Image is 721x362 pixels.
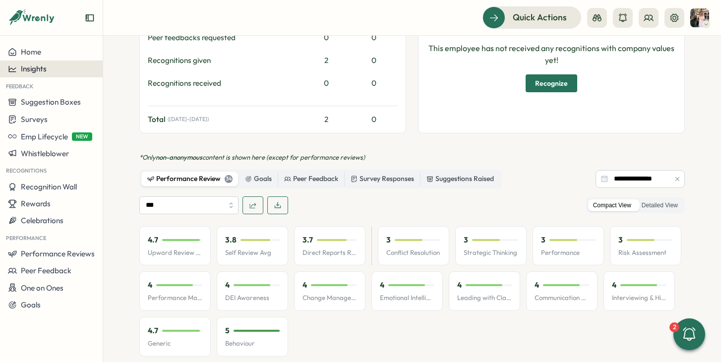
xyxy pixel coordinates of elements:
[225,175,233,183] div: 34
[245,174,272,184] div: Goals
[306,32,346,43] div: 0
[541,248,596,257] p: Performance
[464,235,468,245] p: 3
[148,294,202,302] p: Performance Management
[156,153,202,161] span: non-anonymous
[350,78,398,89] div: 0
[21,216,63,225] span: Celebrations
[541,235,545,245] p: 3
[464,248,518,257] p: Strategic Thinking
[21,97,81,107] span: Suggestion Boxes
[351,174,414,184] div: Survey Responses
[148,78,302,89] div: Recognitions received
[148,235,158,245] p: 4.7
[637,199,683,212] label: Detailed View
[21,249,95,258] span: Performance Reviews
[148,114,166,125] span: Total
[148,339,202,348] p: Generic
[148,325,158,336] p: 4.7
[21,199,51,208] span: Rewards
[284,174,338,184] div: Peer Feedback
[21,115,48,124] span: Surveys
[426,174,494,184] div: Suggestions Raised
[21,266,71,275] span: Peer Feedback
[225,280,230,291] p: 4
[148,280,152,291] p: 4
[21,64,47,73] span: Insights
[21,47,41,57] span: Home
[225,325,230,336] p: 5
[386,248,441,257] p: Conflict Resolution
[306,55,346,66] div: 2
[618,248,673,257] p: Risk Assessment
[225,248,280,257] p: Self Review Avg
[618,235,623,245] p: 3
[457,294,512,302] p: Leading with Clarity & Confidence
[612,294,666,302] p: Interviewing & Hiring
[669,322,679,332] div: 2
[302,248,357,257] p: Direct Reports Review Avg
[513,11,567,24] span: Quick Actions
[85,13,95,23] button: Expand sidebar
[690,8,709,27] img: Hannah Saunders
[350,55,398,66] div: 0
[386,235,391,245] p: 3
[426,42,676,67] p: This employee has not received any recognitions with company values yet!
[302,235,313,245] p: 3.7
[526,74,577,92] button: Recognize
[535,75,568,92] span: Recognize
[380,294,434,302] p: Emotional Intelligence
[225,339,280,348] p: Behaviour
[612,280,616,291] p: 4
[535,280,539,291] p: 4
[21,182,77,191] span: Recognition Wall
[21,132,68,141] span: Emp Lifecycle
[168,116,209,122] span: ( [DATE] - [DATE] )
[306,114,346,125] div: 2
[588,199,636,212] label: Compact View
[306,78,346,89] div: 0
[139,153,685,162] p: *Only content is shown here (except for performance reviews)
[350,32,398,43] div: 0
[21,300,41,309] span: Goals
[148,32,302,43] div: Peer feedbacks requested
[147,174,233,184] div: Performance Review
[72,132,92,141] span: NEW
[148,248,202,257] p: Upward Review Avg
[21,283,63,293] span: One on Ones
[302,280,307,291] p: 4
[673,318,705,350] button: 2
[302,294,357,302] p: Change Management
[482,6,581,28] button: Quick Actions
[225,235,237,245] p: 3.8
[380,280,384,291] p: 4
[21,149,69,158] span: Whistleblower
[148,55,302,66] div: Recognitions given
[350,114,398,125] div: 0
[535,294,589,302] p: Communication Skills
[457,280,462,291] p: 4
[225,294,280,302] p: DEI Awareness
